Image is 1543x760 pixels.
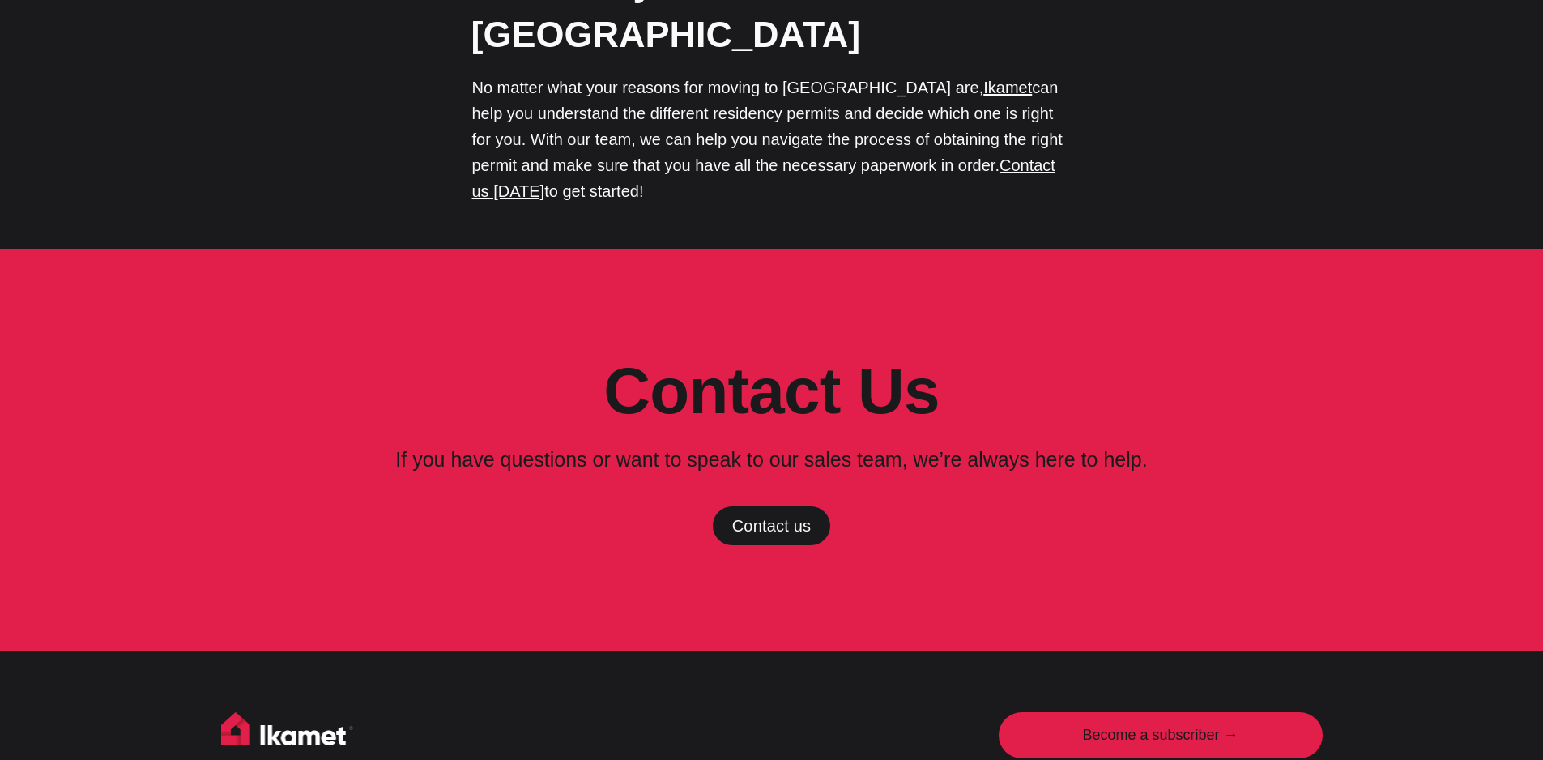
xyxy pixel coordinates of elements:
img: Ikamet home [221,712,354,753]
a: Contact us [DATE] [472,156,1055,200]
a: Contact us [713,506,831,545]
p: No matter what your reasons for moving to [GEOGRAPHIC_DATA] are, can help you understand the diff... [472,75,1072,204]
span: If you have questions or want to speak to our sales team, we’re always here to help. [395,448,1147,471]
a: Ikamet [983,79,1032,96]
strong: Contact Us [603,355,939,427]
a: Become a subscriber → [999,712,1323,759]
